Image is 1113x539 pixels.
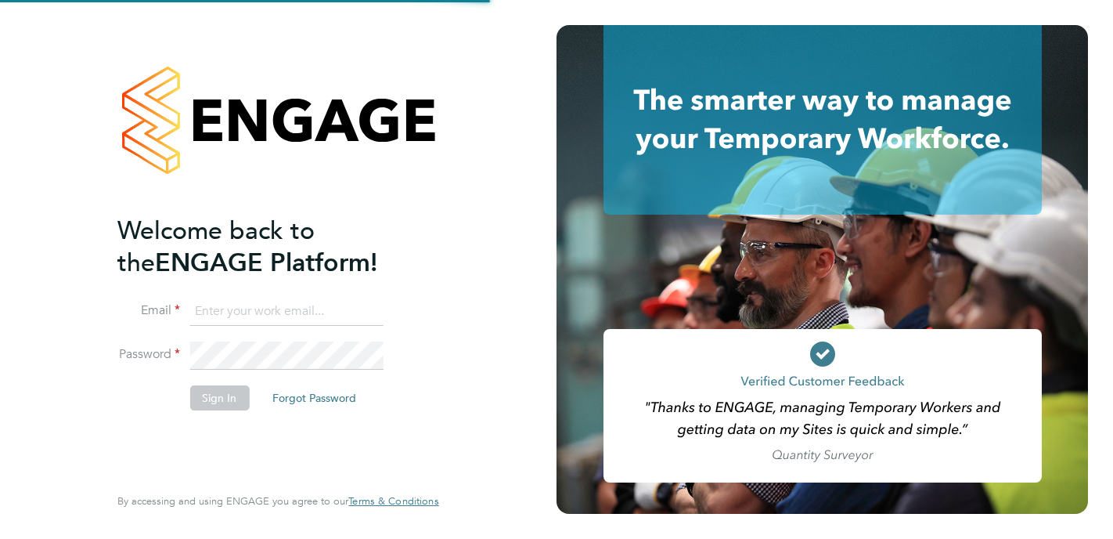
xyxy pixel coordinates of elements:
button: Sign In [189,385,249,411]
h2: ENGAGE Platform! [117,215,423,279]
label: Password [117,346,180,363]
label: Email [117,302,180,319]
button: Forgot Password [260,385,369,411]
span: By accessing and using ENGAGE you agree to our [117,494,438,508]
a: Terms & Conditions [348,495,438,508]
input: Enter your work email... [189,298,383,326]
span: Welcome back to the [117,215,315,278]
span: Terms & Conditions [348,494,438,508]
